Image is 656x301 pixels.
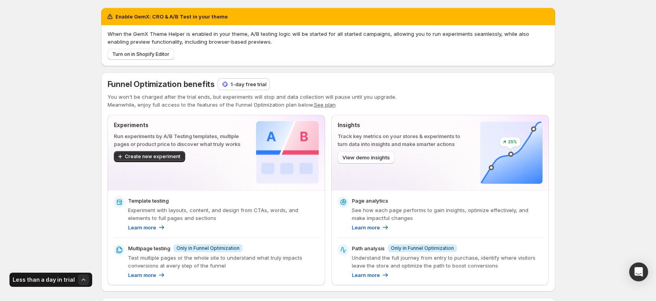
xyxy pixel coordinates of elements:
[352,206,543,222] p: See how each page performs to gain insights, optimize effectively, and make impactful changes
[352,197,388,205] p: Page analytics
[352,223,380,231] p: Learn more
[342,153,390,161] span: View demo insights
[108,49,174,60] button: Turn on in Shopify Editor
[108,30,549,46] p: When the GemX Theme Helper is enabled in your theme, A/B testing logic will be started for all st...
[629,262,648,281] div: Open Intercom Messenger
[108,101,549,109] p: Meanwhile, enjoy full access to the features of the Funnel Optimization plan below.
[13,276,75,284] h3: Less than a day in trial
[128,271,156,279] p: Learn more
[338,151,394,164] button: View demo insights
[128,197,169,205] p: Template testing
[221,80,229,88] img: 1-day free trial
[128,223,156,231] p: Learn more
[128,244,170,252] p: Multipage testing
[125,153,180,160] span: Create new experiment
[128,206,319,222] p: Experiment with layouts, content, and design from CTAs, words, and elements to full pages and sec...
[128,223,165,231] a: Learn more
[128,254,319,270] p: Test multiple pages or the whole site to understand what truly impacts conversions at every step ...
[338,132,467,148] p: Track key metrics on your stores & experiments to turn data into insights and make smarter actions
[256,121,319,184] img: Experiments
[128,271,165,279] a: Learn more
[338,121,467,129] p: Insights
[230,80,266,88] p: 1-day free trial
[108,93,549,101] p: You won't be charged after the trial ends, but experiments will stop and data collection will pau...
[112,51,169,57] span: Turn on in Shopify Editor
[480,121,543,184] img: Insights
[314,102,336,108] button: See plan
[391,245,454,251] span: Only in Funnel Optimization
[352,244,385,252] p: Path analysis
[352,223,389,231] a: Learn more
[114,151,185,162] button: Create new experiment
[177,245,240,251] span: Only in Funnel Optimization
[114,121,243,129] p: Experiments
[352,271,380,279] p: Learn more
[114,132,243,148] p: Run experiments by A/B Testing templates, multiple pages or product price to discover what truly ...
[115,13,228,20] h2: Enable GemX: CRO & A/B Test in your theme
[352,254,543,270] p: Understand the full journey from entry to purchase, identify where visitors leave the store and o...
[352,271,389,279] a: Learn more
[108,79,215,89] span: Funnel Optimization benefits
